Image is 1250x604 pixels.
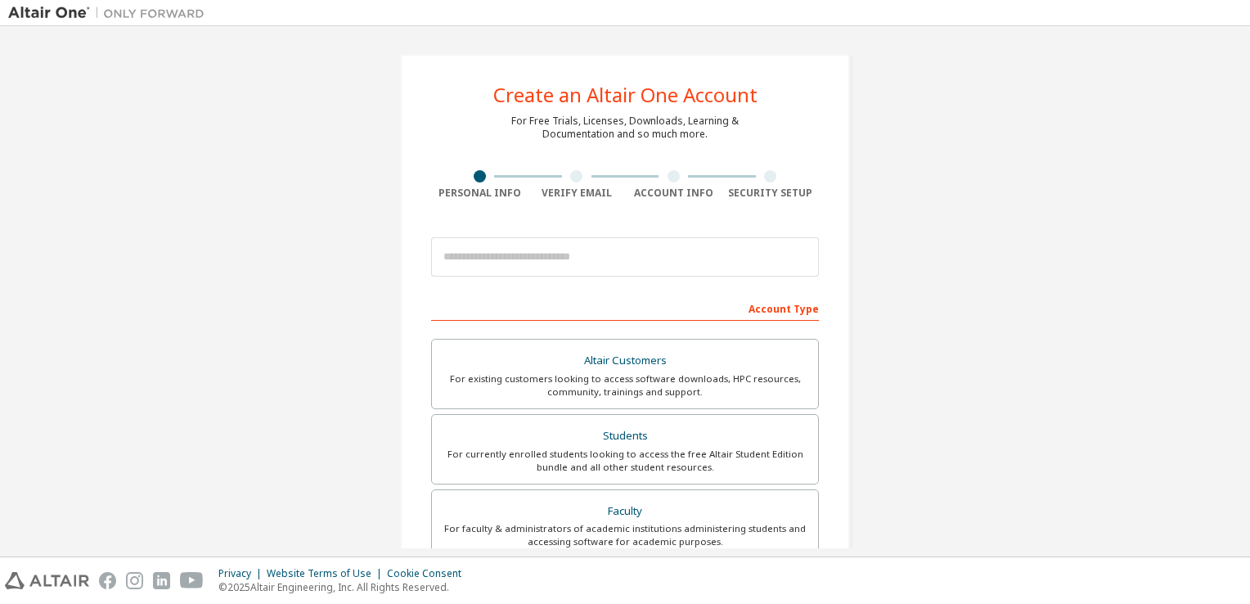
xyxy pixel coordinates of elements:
[218,567,267,580] div: Privacy
[511,115,739,141] div: For Free Trials, Licenses, Downloads, Learning & Documentation and so much more.
[442,372,808,399] div: For existing customers looking to access software downloads, HPC resources, community, trainings ...
[387,567,471,580] div: Cookie Consent
[431,187,528,200] div: Personal Info
[722,187,820,200] div: Security Setup
[153,572,170,589] img: linkedin.svg
[493,85,758,105] div: Create an Altair One Account
[442,522,808,548] div: For faculty & administrators of academic institutions administering students and accessing softwa...
[625,187,722,200] div: Account Info
[99,572,116,589] img: facebook.svg
[8,5,213,21] img: Altair One
[442,500,808,523] div: Faculty
[442,448,808,474] div: For currently enrolled students looking to access the free Altair Student Edition bundle and all ...
[218,580,471,594] p: © 2025 Altair Engineering, Inc. All Rights Reserved.
[528,187,626,200] div: Verify Email
[267,567,387,580] div: Website Terms of Use
[126,572,143,589] img: instagram.svg
[180,572,204,589] img: youtube.svg
[5,572,89,589] img: altair_logo.svg
[431,295,819,321] div: Account Type
[442,349,808,372] div: Altair Customers
[442,425,808,448] div: Students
